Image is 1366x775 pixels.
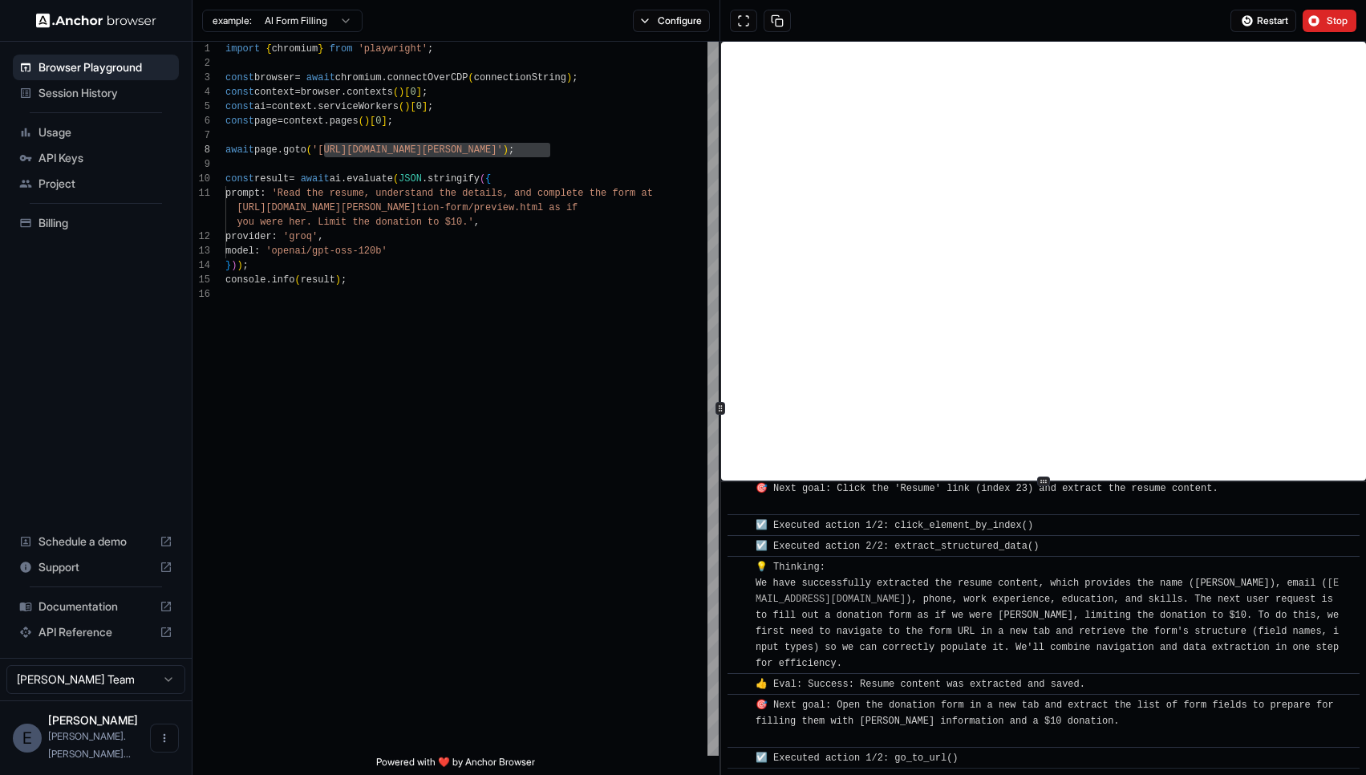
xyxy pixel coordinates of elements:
span: context [254,87,294,98]
span: . [341,87,347,98]
span: const [225,101,254,112]
span: const [225,87,254,98]
span: 0 [375,116,381,127]
div: 4 [193,85,210,99]
span: Documentation [39,598,153,615]
span: 🎯 Next goal: Click the 'Resume' link (index 23) and extract the resume content. [756,483,1218,510]
span: ] [422,101,428,112]
div: 14 [193,258,210,273]
div: API Keys [13,145,179,171]
div: Schedule a demo [13,529,179,554]
span: 💡 Thinking: We have successfully extracted the resume content, which provides the name ([PERSON_N... [756,562,1345,669]
span: . [278,144,283,156]
span: ] [381,116,387,127]
span: chromium [335,72,382,83]
span: contexts [347,87,393,98]
span: Restart [1257,14,1288,27]
span: ) [335,274,341,286]
span: ) [237,260,242,271]
span: ] [416,87,422,98]
span: : [254,245,260,257]
div: 1 [193,42,210,56]
span: 👍 Eval: Success: Resume content was extracted and saved. [756,679,1085,690]
span: Schedule a demo [39,534,153,550]
span: ( [306,144,312,156]
button: Copy session ID [764,10,791,32]
span: = [294,87,300,98]
div: 11 [193,186,210,201]
span: chromium [272,43,318,55]
span: { [265,43,271,55]
span: , [318,231,323,242]
span: ​ [736,697,744,713]
span: . [312,101,318,112]
span: ) [231,260,237,271]
span: ☑️ Executed action 1/2: click_element_by_index() [756,520,1033,531]
span: [URL][DOMAIN_NAME][PERSON_NAME] [237,202,415,213]
span: , [474,217,480,228]
span: ) [399,87,404,98]
div: 9 [193,157,210,172]
span: API Reference [39,624,153,640]
span: = [289,173,294,185]
span: . [265,274,271,286]
span: ; [509,144,514,156]
span: ai [330,173,341,185]
span: ​ [736,559,744,575]
span: ; [422,87,428,98]
span: ( [399,101,404,112]
div: Billing [13,210,179,236]
span: Billing [39,215,172,231]
span: Session History [39,85,172,101]
span: info [272,274,295,286]
div: 2 [193,56,210,71]
span: import [225,43,260,55]
span: from [330,43,353,55]
a: [EMAIL_ADDRESS][DOMAIN_NAME] [756,578,1339,605]
div: 15 [193,273,210,287]
span: eric.n.fondren@gmail.com [48,730,131,760]
div: 16 [193,287,210,302]
span: context [272,101,312,112]
span: . [323,116,329,127]
span: await [306,72,335,83]
div: Project [13,171,179,197]
span: ) [404,101,410,112]
span: } [318,43,323,55]
span: Eric Fondren [48,713,138,727]
span: const [225,72,254,83]
div: Support [13,554,179,580]
span: ​ [736,750,744,766]
div: Session History [13,80,179,106]
span: connectOverCDP [387,72,468,83]
div: Browser Playground [13,55,179,80]
span: [ [404,87,410,98]
div: 7 [193,128,210,143]
span: 'groq' [283,231,318,242]
span: ) [364,116,370,127]
span: Stop [1327,14,1349,27]
span: context [283,116,323,127]
button: Stop [1303,10,1356,32]
span: browser [254,72,294,83]
span: ) [503,144,509,156]
span: ​ [736,481,744,497]
span: ( [359,116,364,127]
span: stringify [428,173,480,185]
span: model [225,245,254,257]
button: Open menu [150,724,179,753]
div: E [13,724,42,753]
span: ) [566,72,572,83]
span: : [260,188,265,199]
span: . [381,72,387,83]
span: ; [243,260,249,271]
span: example: [213,14,252,27]
span: ai [254,101,265,112]
span: prompt [225,188,260,199]
span: goto [283,144,306,156]
span: Browser Playground [39,59,172,75]
div: Documentation [13,594,179,619]
span: ; [387,116,393,127]
span: Project [39,176,172,192]
div: 8 [193,143,210,157]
